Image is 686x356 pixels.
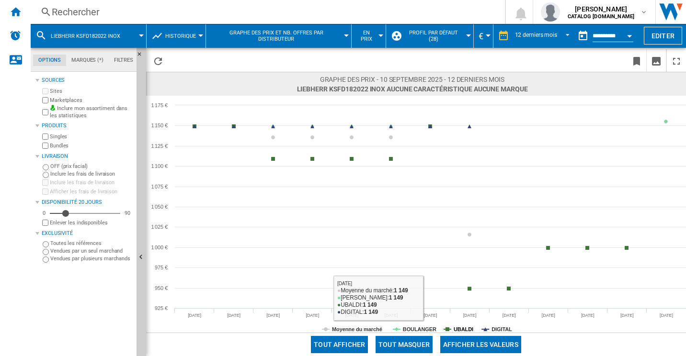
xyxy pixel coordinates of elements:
[404,30,464,42] span: Profil par défaut (28)
[568,13,634,20] b: CATALOG [DOMAIN_NAME]
[40,210,48,217] div: 0
[644,27,682,44] button: Editer
[454,326,473,332] tspan: UBALDI
[581,313,595,318] tspan: [DATE]
[50,188,133,195] label: Afficher les frais de livraison
[356,24,381,48] button: En prix
[474,24,493,48] md-menu: Currency
[311,336,368,353] button: Tout afficher
[479,31,483,41] span: €
[573,26,593,45] button: md-calendar
[50,255,133,262] label: Vendues par plusieurs marchands
[50,105,133,120] label: Inclure mon assortiment dans les statistiques
[391,24,469,48] div: Profil par défaut (28)
[42,153,133,160] div: Livraison
[42,97,48,103] input: Marketplaces
[541,2,560,22] img: profile.jpg
[211,30,342,42] span: Graphe des prix et nb. offres par distributeur
[42,122,133,130] div: Produits
[51,24,130,48] button: LIEBHERR KSFD182022 INOX
[50,97,133,104] label: Marketplaces
[50,179,133,186] label: Inclure les frais de livraison
[492,326,512,332] tspan: DIGITAL
[514,28,573,44] md-select: REPORTS.WIZARD.STEPS.REPORT.STEPS.REPORT_OPTIONS.PERIOD: 12 derniers mois
[42,106,48,118] input: Inclure mon assortiment dans les statistiques
[332,326,382,332] tspan: Moyenne du marché
[227,313,240,318] tspan: [DATE]
[297,75,528,84] span: Graphe des prix - 10 septembre 2025 - 12 derniers mois
[660,313,673,318] tspan: [DATE]
[151,224,168,230] tspan: 1 025 €
[151,245,168,250] tspan: 1 000 €
[463,313,477,318] tspan: [DATE]
[503,313,516,318] tspan: [DATE]
[109,55,138,66] md-tab-item: Filtres
[155,285,168,291] tspan: 950 €
[35,24,141,48] div: LIEBHERR KSFD182022 INOX
[667,49,686,72] button: Plein écran
[151,143,168,149] tspan: 1 125 €
[51,33,120,39] span: LIEBHERR KSFD182022 INOX
[297,84,528,94] span: LIEBHERR KSFD182022 INOX Aucune caractéristique Aucune marque
[515,32,557,38] div: 12 derniers mois
[542,313,555,318] tspan: [DATE]
[345,313,358,318] tspan: [DATE]
[155,265,168,270] tspan: 975 €
[385,313,398,318] tspan: [DATE]
[33,55,66,66] md-tab-item: Options
[151,102,168,108] tspan: 1 175 €
[43,241,49,247] input: Toutes les références
[43,256,49,263] input: Vendues par plusieurs marchands
[42,220,48,226] input: Afficher les frais de livraison
[376,336,433,353] button: Tout masquer
[440,336,521,353] button: Afficher les valeurs
[42,179,48,186] input: Inclure les frais de livraison
[43,164,49,170] input: OFF (prix facial)
[42,88,48,94] input: Sites
[621,26,638,43] button: Open calendar
[42,189,48,195] input: Afficher les frais de livraison
[52,5,480,19] div: Rechercher
[42,143,48,149] input: Bundles
[165,24,201,48] button: Historique
[43,172,49,178] input: Inclure les frais de livraison
[42,230,133,237] div: Exclusivité
[50,247,133,255] label: Vendues par un seul marchand
[151,24,201,48] div: Historique
[50,142,133,149] label: Bundles
[50,209,120,218] md-slider: Disponibilité
[43,249,49,255] input: Vendues par un seul marchand
[42,133,48,140] input: Singles
[165,33,196,39] span: Historique
[404,24,469,48] button: Profil par défaut (28)
[620,313,634,318] tspan: [DATE]
[266,313,280,318] tspan: [DATE]
[356,30,376,42] span: En prix
[151,122,168,128] tspan: 1 150 €
[306,313,319,318] tspan: [DATE]
[66,55,109,66] md-tab-item: Marques (*)
[149,49,168,72] button: Recharger
[188,313,201,318] tspan: [DATE]
[479,24,488,48] button: €
[122,210,133,217] div: 90
[50,105,56,111] img: mysite-bg-18x18.png
[403,326,436,332] tspan: BOULANGER
[627,49,646,72] button: Créer un favoris
[647,49,666,72] button: Télécharger en image
[50,219,133,226] label: Enlever les indisponibles
[50,240,133,247] label: Toutes les références
[50,163,133,170] label: OFF (prix facial)
[151,184,168,189] tspan: 1 075 €
[211,24,346,48] button: Graphe des prix et nb. offres par distributeur
[151,163,168,169] tspan: 1 100 €
[568,4,634,14] span: [PERSON_NAME]
[50,88,133,95] label: Sites
[42,77,133,84] div: Sources
[50,170,133,178] label: Inclure les frais de livraison
[10,30,21,41] img: alerts-logo.svg
[155,305,168,311] tspan: 925 €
